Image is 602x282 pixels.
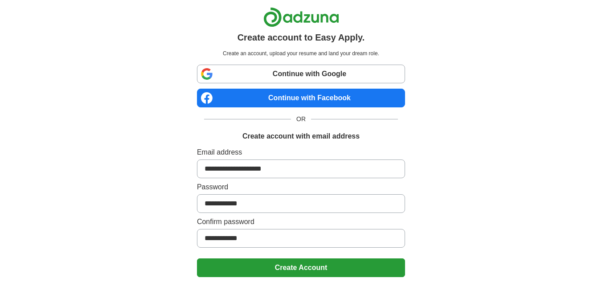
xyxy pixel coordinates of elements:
h1: Create account to Easy Apply. [238,31,365,44]
a: Continue with Google [197,65,405,83]
a: Continue with Facebook [197,89,405,107]
label: Confirm password [197,217,405,227]
label: Email address [197,147,405,158]
button: Create Account [197,258,405,277]
span: OR [291,114,311,124]
p: Create an account, upload your resume and land your dream role. [199,49,403,57]
label: Password [197,182,405,192]
h1: Create account with email address [242,131,360,142]
img: Adzuna logo [263,7,339,27]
